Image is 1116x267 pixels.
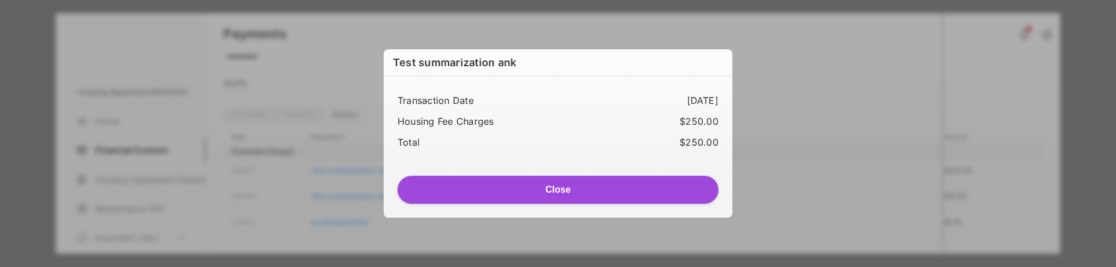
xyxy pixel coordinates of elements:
h6: Test summarization ank [384,49,732,76]
span: $250.00 [679,136,718,148]
span: Total [398,136,420,148]
span: Transaction Date [398,95,474,106]
button: Close [398,176,718,204]
span: [DATE] [687,95,719,106]
span: $250.00 [679,116,718,127]
span: Housing Fee Charges [398,116,494,127]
